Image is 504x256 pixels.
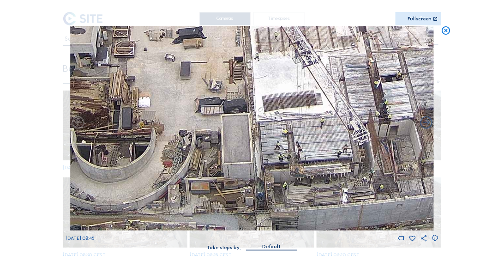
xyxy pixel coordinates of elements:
[66,235,94,241] span: [DATE] 08:45
[207,245,241,250] div: Take steps by:
[70,26,434,231] img: Image
[408,17,432,22] div: Fullscreen
[262,243,281,251] div: Default
[246,243,297,250] div: Default
[71,116,85,130] i: Forward
[419,116,433,130] i: Back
